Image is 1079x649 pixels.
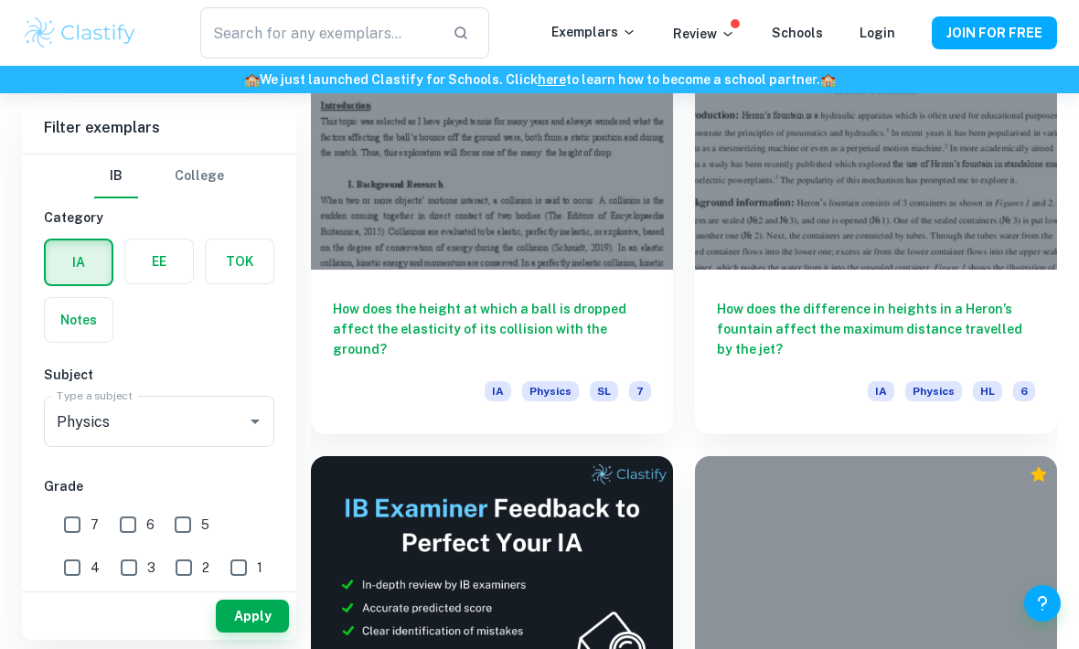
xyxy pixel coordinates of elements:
span: 🏫 [820,72,836,87]
span: 7 [629,381,651,401]
span: 6 [1013,381,1035,401]
img: Clastify logo [22,15,138,51]
label: Type a subject [57,388,133,403]
button: TOK [206,239,273,283]
span: 2 [202,558,209,578]
h6: Subject [44,365,274,385]
span: 6 [146,515,155,535]
button: Help and Feedback [1024,585,1061,622]
span: 1 [257,558,262,578]
h6: How does the height at which a ball is dropped affect the elasticity of its collision with the gr... [333,299,651,359]
span: 3 [147,558,155,578]
span: 4 [91,558,100,578]
input: Search for any exemplars... [200,7,438,59]
span: SL [590,381,618,401]
div: Filter type choice [94,154,224,198]
span: HL [973,381,1002,401]
h6: Filter exemplars [22,102,296,154]
button: EE [125,239,193,283]
span: 5 [201,515,209,535]
span: 🏫 [244,72,260,87]
div: Premium [1030,465,1048,484]
p: Exemplars [551,22,636,42]
h6: Category [44,207,274,228]
a: here [538,72,566,87]
span: IA [485,381,511,401]
button: Notes [45,298,112,342]
button: IB [94,154,138,198]
button: College [175,154,224,198]
button: JOIN FOR FREE [932,16,1057,49]
span: Physics [905,381,962,401]
button: Apply [216,600,289,633]
h6: How does the difference in heights in a Heron’s fountain affect the maximum distance travelled by... [717,299,1035,359]
h6: Grade [44,476,274,496]
span: Physics [522,381,579,401]
a: Schools [772,26,823,40]
a: Login [860,26,895,40]
span: IA [868,381,894,401]
button: IA [46,240,112,284]
span: 7 [91,515,99,535]
p: Review [673,24,735,44]
h6: We just launched Clastify for Schools. Click to learn how to become a school partner. [4,69,1075,90]
button: Open [242,409,268,434]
